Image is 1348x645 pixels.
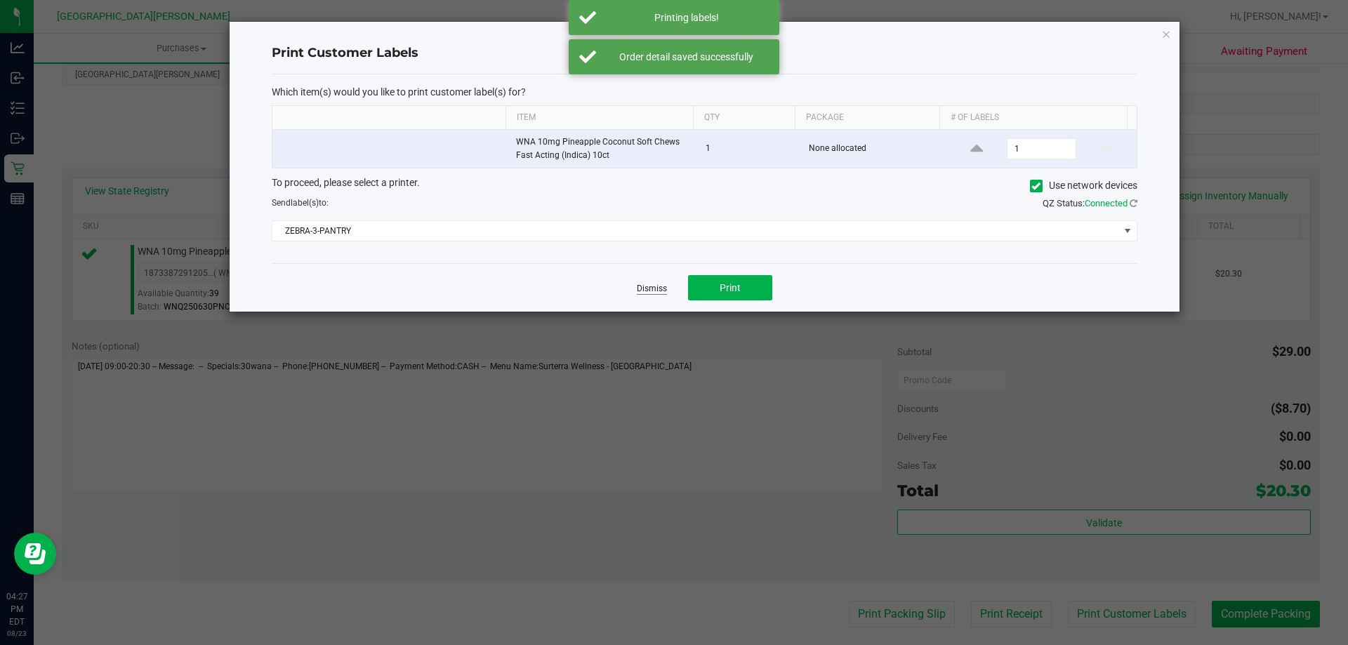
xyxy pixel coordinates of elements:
[272,44,1137,62] h4: Print Customer Labels
[1043,198,1137,208] span: QZ Status:
[688,275,772,300] button: Print
[508,130,697,168] td: WNA 10mg Pineapple Coconut Soft Chews Fast Acting (Indica) 10ct
[505,106,693,130] th: Item
[261,175,1148,197] div: To proceed, please select a printer.
[637,283,667,295] a: Dismiss
[697,130,800,168] td: 1
[604,11,769,25] div: Printing labels!
[272,86,1137,98] p: Which item(s) would you like to print customer label(s) for?
[1030,178,1137,193] label: Use network devices
[795,106,939,130] th: Package
[720,282,741,293] span: Print
[693,106,795,130] th: Qty
[800,130,947,168] td: None allocated
[604,50,769,64] div: Order detail saved successfully
[272,198,329,208] span: Send to:
[272,221,1119,241] span: ZEBRA-3-PANTRY
[291,198,319,208] span: label(s)
[1085,198,1128,208] span: Connected
[14,533,56,575] iframe: Resource center
[939,106,1127,130] th: # of labels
